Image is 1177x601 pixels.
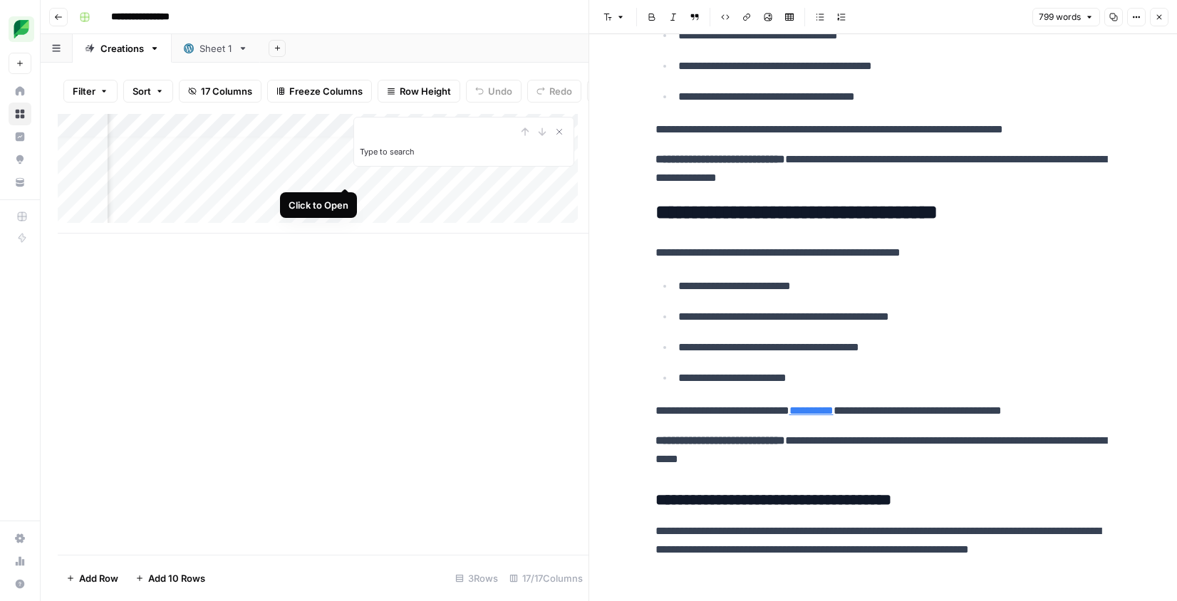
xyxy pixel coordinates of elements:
[9,148,31,171] a: Opportunities
[73,84,95,98] span: Filter
[172,34,260,63] a: Sheet 1
[9,527,31,550] a: Settings
[1032,8,1100,26] button: 799 words
[267,80,372,103] button: Freeze Columns
[9,103,31,125] a: Browse
[9,11,31,47] button: Workspace: SproutSocial
[9,80,31,103] a: Home
[63,80,118,103] button: Filter
[450,567,504,590] div: 3 Rows
[9,171,31,194] a: Your Data
[1039,11,1081,23] span: 799 words
[289,198,348,212] div: Click to Open
[360,147,415,157] label: Type to search
[9,125,31,148] a: Insights
[179,80,261,103] button: 17 Columns
[488,84,512,98] span: Undo
[527,80,581,103] button: Redo
[466,80,522,103] button: Undo
[378,80,460,103] button: Row Height
[199,41,232,56] div: Sheet 1
[549,84,572,98] span: Redo
[9,16,34,42] img: SproutSocial Logo
[127,567,214,590] button: Add 10 Rows
[133,84,151,98] span: Sort
[504,567,588,590] div: 17/17 Columns
[551,123,568,140] button: Close Search
[123,80,173,103] button: Sort
[79,571,118,585] span: Add Row
[73,34,172,63] a: Creations
[201,84,252,98] span: 17 Columns
[58,567,127,590] button: Add Row
[148,571,205,585] span: Add 10 Rows
[9,573,31,595] button: Help + Support
[400,84,451,98] span: Row Height
[100,41,144,56] div: Creations
[289,84,363,98] span: Freeze Columns
[9,550,31,573] a: Usage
